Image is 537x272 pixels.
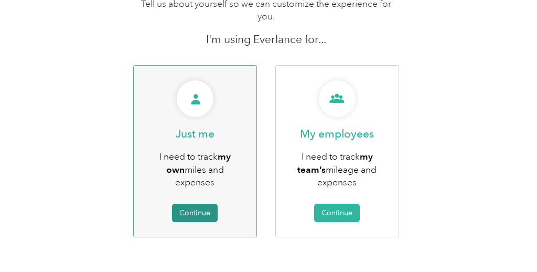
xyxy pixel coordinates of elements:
[159,151,231,188] span: I need to track miles and expenses
[297,151,377,188] span: I need to track mileage and expenses
[166,151,231,175] b: my own
[133,32,399,47] p: I'm using Everlance for...
[297,151,373,175] b: my team’s
[314,204,360,222] button: Continue
[176,127,214,141] p: Just me
[300,127,374,141] p: My employees
[172,204,218,222] button: Continue
[478,213,537,272] iframe: Everlance-gr Chat Button Frame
